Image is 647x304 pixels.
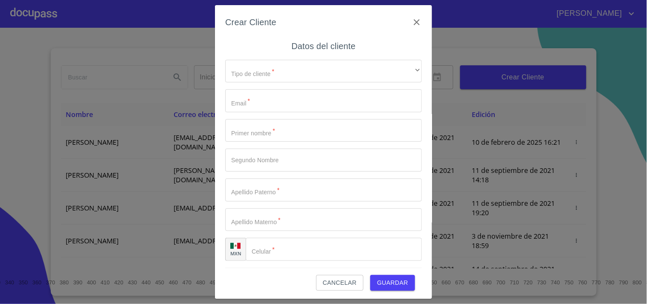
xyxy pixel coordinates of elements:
button: Guardar [370,275,415,291]
button: Cancelar [316,275,363,291]
span: Cancelar [323,278,357,288]
span: Guardar [377,278,408,288]
img: R93DlvwvvjP9fbrDwZeCRYBHk45OWMq+AAOlFVsxT89f82nwPLnD58IP7+ANJEaWYhP0Tx8kkA0WlQMPQsAAgwAOmBj20AXj6... [230,243,241,249]
p: MXN [230,250,241,257]
div: ​ [225,60,422,83]
h6: Datos del cliente [291,39,355,53]
h6: Crear Cliente [225,15,276,29]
